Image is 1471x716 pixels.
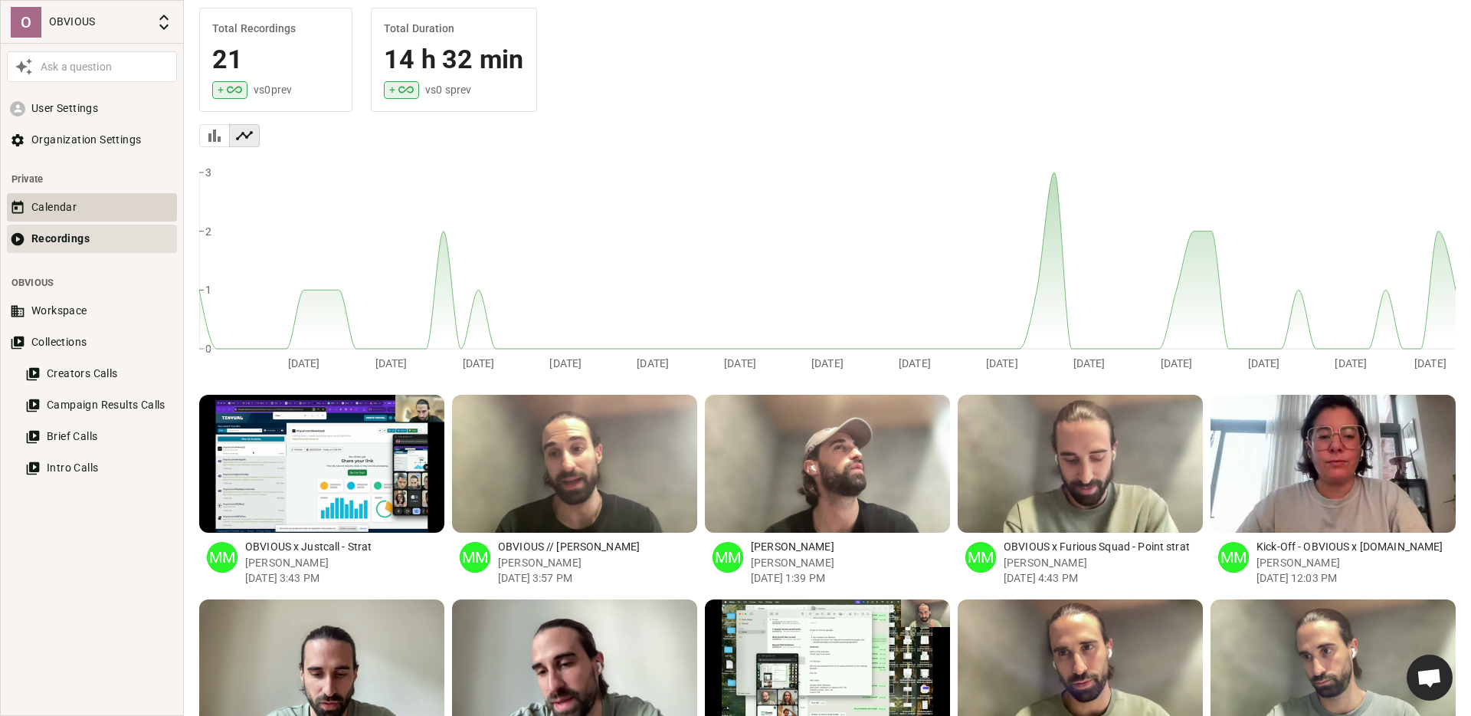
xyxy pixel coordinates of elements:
[1407,655,1453,701] div: Ouvrir le chat
[7,165,177,193] li: Private
[11,7,41,38] div: O
[965,542,996,573] div: MM
[205,225,211,237] tspan: 2
[452,395,697,592] button: MMOBVIOUS // [PERSON_NAME] [PERSON_NAME][DATE] 3:57 PM
[389,82,395,97] p: +
[724,356,756,369] tspan: [DATE]
[460,542,490,573] div: MM
[425,82,471,97] p: vs 0 s prev
[49,14,149,30] p: OBVIOUS
[811,356,844,369] tspan: [DATE]
[384,44,524,76] h4: 14 h 32 min
[498,539,697,555] p: OBVIOUS // [PERSON_NAME]
[7,193,177,222] button: Calendar
[245,539,444,555] p: OBVIOUS x Justcall - Strat
[22,360,177,388] button: Creators Calls
[1256,539,1456,555] p: Kick-Off - OBVIOUS x [DOMAIN_NAME]
[1211,395,1456,592] button: MMKick-Off - OBVIOUS x [DOMAIN_NAME] [PERSON_NAME][DATE] 12:03 PM
[958,395,1203,592] button: MMOBVIOUS x Furious Squad - Point strat [PERSON_NAME][DATE] 4:43 PM
[899,356,931,369] tspan: [DATE]
[1161,356,1193,369] tspan: [DATE]
[7,94,177,123] button: User Settings
[986,356,1018,369] tspan: [DATE]
[1256,555,1456,586] p: [PERSON_NAME] [DATE] 12:03 PM
[498,555,697,586] p: [PERSON_NAME] [DATE] 3:57 PM
[205,342,211,354] tspan: 0
[7,126,177,154] button: Organization Settings
[463,356,495,369] tspan: [DATE]
[713,542,743,573] div: MM
[1004,555,1203,586] p: [PERSON_NAME] [DATE] 4:43 PM
[7,268,177,297] li: OBVIOUS
[7,328,177,356] button: Collections
[207,542,238,573] div: MM
[212,21,339,38] h6: Total Recordings
[1073,356,1106,369] tspan: [DATE]
[199,395,444,592] button: MMOBVIOUS x Justcall - Strat [PERSON_NAME][DATE] 3:43 PM
[218,82,224,97] p: +
[22,391,177,419] button: Campaign Results Calls
[1004,539,1203,555] p: OBVIOUS x Furious Squad - Point strat
[37,59,173,75] div: Ask a question
[751,539,950,555] p: [PERSON_NAME]
[637,356,669,369] tspan: [DATE]
[288,356,320,369] tspan: [DATE]
[212,44,339,76] h4: 21
[1335,356,1367,369] tspan: [DATE]
[205,166,211,178] tspan: 3
[11,54,37,80] button: Awesile Icon
[751,555,950,586] p: [PERSON_NAME] [DATE] 1:39 PM
[245,555,444,586] p: [PERSON_NAME] [DATE] 3:43 PM
[705,395,950,592] button: MM[PERSON_NAME] [PERSON_NAME][DATE] 1:39 PM
[549,356,582,369] tspan: [DATE]
[22,454,177,482] button: Intro Calls
[375,356,408,369] tspan: [DATE]
[254,82,292,97] p: vs 0 prev
[384,21,524,38] h6: Total Duration
[1218,542,1249,573] div: MM
[1248,356,1280,369] tspan: [DATE]
[22,422,177,451] button: Brief Calls
[1414,356,1446,369] tspan: [DATE]
[7,297,177,325] button: Workspace
[7,225,177,253] button: Recordings
[205,284,211,296] tspan: 1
